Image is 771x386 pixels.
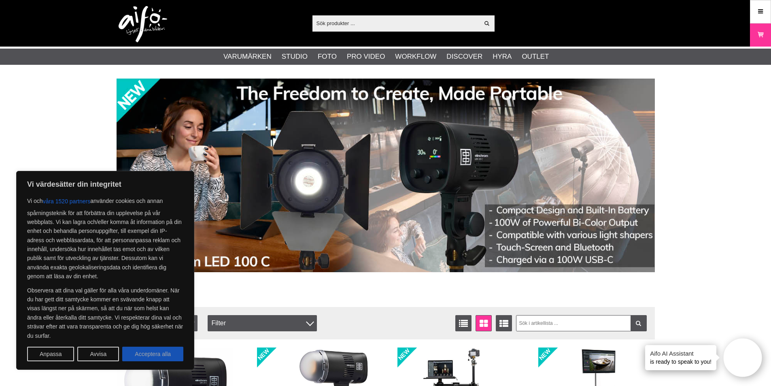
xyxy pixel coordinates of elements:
a: Utökad listvisning [496,315,512,331]
a: Fönstervisning [476,315,492,331]
div: Vi värdesätter din integritet [16,171,194,370]
button: Anpassa [27,347,74,361]
button: Avvisa [77,347,119,361]
a: Filtrera [631,315,647,331]
a: Listvisning [455,315,472,331]
a: Pro Video [347,51,385,62]
input: Sök i artikellista ... [516,315,647,331]
a: Outlet [522,51,549,62]
a: Foto [318,51,337,62]
button: Acceptera alla [122,347,183,361]
a: Varumärken [223,51,272,62]
img: Annons:002 banner-elin-led100c11390x.jpg [117,79,655,272]
a: Hyra [493,51,512,62]
p: Vi värdesätter din integritet [27,179,183,189]
div: is ready to speak to you! [645,345,716,370]
img: logo.png [119,6,167,43]
div: Filter [208,315,317,331]
a: Discover [446,51,482,62]
h4: Aifo AI Assistant [650,349,712,358]
p: Observera att dina val gäller för alla våra underdomäner. När du har gett ditt samtycke kommer en... [27,286,183,340]
a: Studio [282,51,308,62]
p: Vi och använder cookies och annan spårningsteknik för att förbättra din upplevelse på vår webbpla... [27,194,183,281]
input: Sök produkter ... [312,17,480,29]
button: våra 1520 partners [43,194,91,209]
a: Workflow [395,51,436,62]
